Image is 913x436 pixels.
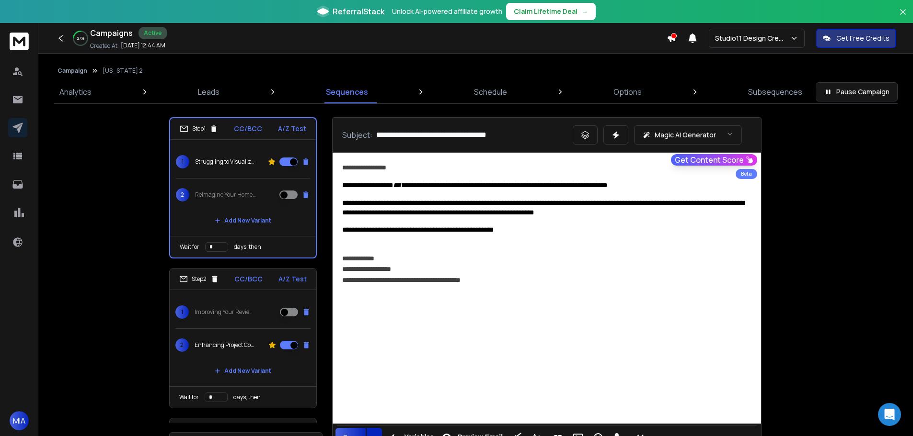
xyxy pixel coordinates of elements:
p: Struggling to Visualize Interior Designs? [195,158,256,166]
p: days, then [234,243,261,251]
p: A/Z Test [278,124,306,134]
p: Sequences [326,86,368,98]
p: days, then [233,393,261,401]
p: [US_STATE] 2 [103,67,143,75]
button: Claim Lifetime Deal→ [506,3,596,20]
p: Schedule [474,86,507,98]
span: 2 [176,188,189,201]
p: Improving Your Review Process [195,308,256,316]
span: 1 [175,305,189,319]
div: Step 2 [179,275,219,283]
p: Unlock AI-powered affiliate growth [392,7,502,16]
a: Sequences [320,80,374,103]
button: Pause Campaign [816,82,898,101]
p: CC/BCC [234,274,263,284]
p: Magic AI Generator [655,130,716,140]
li: Step1CC/BCCA/Z Test1Struggling to Visualize Interior Designs?2Reimagine Your Home; Before It’s Bu... [169,117,317,258]
a: Options [608,80,647,103]
div: Active [139,27,167,39]
p: Subsequences [748,86,802,98]
p: Leads [198,86,220,98]
p: Reimagine Your Home; Before It’s Built [195,191,256,199]
button: Campaign [58,67,87,75]
p: [DATE] 12:44 AM [121,42,165,49]
span: 2 [175,338,189,352]
p: Wait for [180,243,199,251]
button: Close banner [897,6,909,29]
a: Schedule [468,80,513,103]
div: Beta [736,169,757,179]
p: Wait for [179,393,199,401]
p: Options [613,86,642,98]
button: Get Free Credits [816,29,896,48]
a: Subsequences [742,80,808,103]
button: Magic AI Generator [634,125,742,145]
span: → [581,7,588,16]
button: Get Content Score [671,154,757,166]
button: MIA [10,411,29,430]
button: Add New Variant [207,361,279,380]
h1: Campaigns [90,27,133,39]
a: Analytics [54,80,97,103]
p: Subject: [342,129,372,141]
p: Enhancing Project Confidence [195,341,256,349]
li: Step2CC/BCCA/Z Test1Improving Your Review Process2Enhancing Project ConfidenceAdd New VariantWait... [169,268,317,408]
p: Created At: [90,42,119,50]
p: CC/BCC [234,124,262,134]
div: Open Intercom Messenger [878,403,901,426]
button: Add New Variant [207,211,279,230]
p: Studio11 Design Creative [715,34,790,43]
p: Analytics [59,86,92,98]
a: Leads [192,80,225,103]
p: Get Free Credits [836,34,890,43]
div: Step 1 [180,124,218,133]
p: 27 % [77,35,84,41]
span: ReferralStack [333,6,384,17]
span: 1 [176,155,189,168]
p: A/Z Test [278,274,307,284]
